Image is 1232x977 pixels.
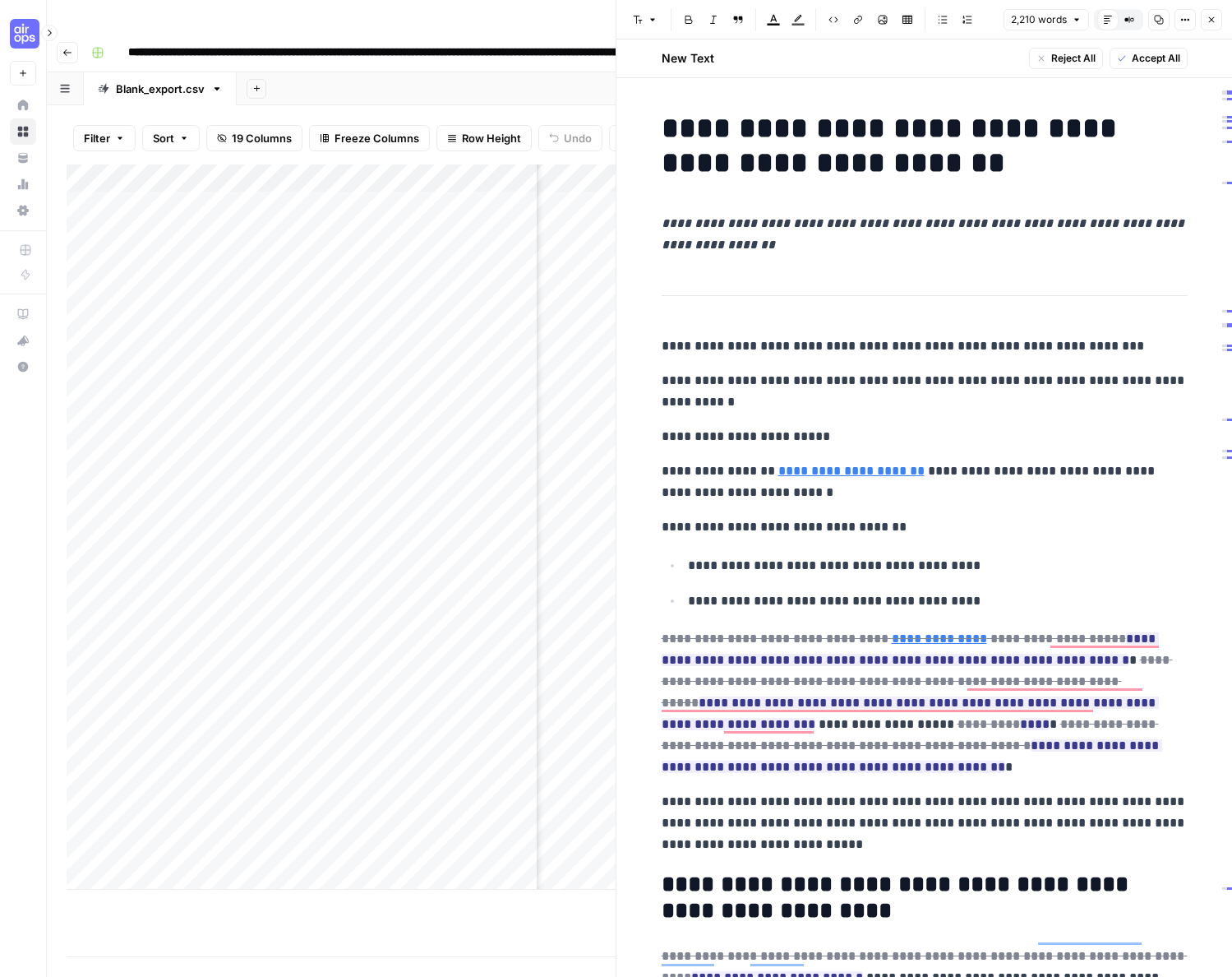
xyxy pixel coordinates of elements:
[662,50,714,67] h2: New Text
[10,327,36,354] button: What's new?
[73,125,136,151] button: Filter
[116,81,205,97] div: Blank_export.csv
[462,130,521,146] span: Row Height
[84,72,237,105] a: Blank_export.csv
[206,125,302,151] button: 19 Columns
[11,328,35,353] div: What's new?
[10,19,39,49] img: Cohort 4 Logo
[538,125,602,151] button: Undo
[436,125,532,151] button: Row Height
[10,145,36,171] a: Your Data
[10,171,36,197] a: Usage
[1132,51,1180,66] span: Accept All
[10,301,36,327] a: AirOps Academy
[10,354,36,380] button: Help + Support
[153,130,174,146] span: Sort
[84,130,110,146] span: Filter
[142,125,200,151] button: Sort
[564,130,592,146] span: Undo
[10,197,36,224] a: Settings
[1029,48,1103,69] button: Reject All
[1004,9,1089,30] button: 2,210 words
[309,125,430,151] button: Freeze Columns
[1011,12,1067,27] span: 2,210 words
[335,130,419,146] span: Freeze Columns
[232,130,292,146] span: 19 Columns
[10,13,36,54] button: Workspace: Cohort 4
[1110,48,1188,69] button: Accept All
[10,118,36,145] a: Browse
[1051,51,1096,66] span: Reject All
[10,92,36,118] a: Home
